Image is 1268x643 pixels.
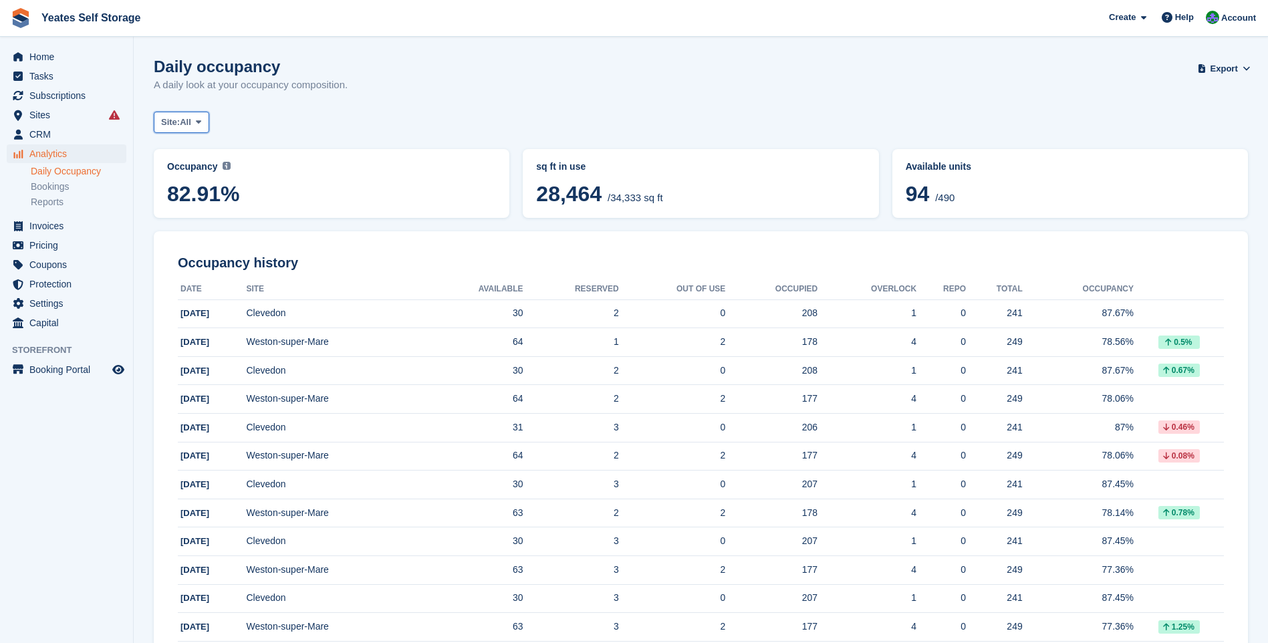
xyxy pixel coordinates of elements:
div: 0 [916,563,966,577]
span: [DATE] [180,565,209,575]
td: 87.45% [1023,471,1134,499]
div: 0 [916,420,966,434]
td: 2 [523,385,619,414]
td: 249 [966,328,1023,357]
td: 2 [619,499,726,527]
td: 0 [619,299,726,328]
div: 0 [916,364,966,378]
div: 4 [817,620,916,634]
th: Occupied [725,279,817,300]
div: 208 [725,306,817,320]
td: 1 [523,328,619,357]
td: 0 [619,471,726,499]
div: 178 [725,506,817,520]
div: 0.5% [1158,336,1200,349]
span: Account [1221,11,1256,25]
abbr: Current percentage of units occupied or overlocked [906,160,1235,174]
span: [DATE] [180,366,209,376]
span: Tasks [29,67,110,86]
td: Clevedon [246,299,426,328]
td: 78.56% [1023,328,1134,357]
a: menu [7,86,126,105]
th: Site [246,279,426,300]
td: Clevedon [246,527,426,556]
td: 3 [523,471,619,499]
div: 1 [817,420,916,434]
span: [DATE] [180,508,209,518]
a: menu [7,47,126,66]
td: Weston-super-Mare [246,499,426,527]
td: 77.36% [1023,613,1134,642]
td: 64 [426,442,523,471]
div: 207 [725,591,817,605]
td: 78.06% [1023,385,1134,414]
div: 0 [916,477,966,491]
span: Subscriptions [29,86,110,105]
span: Home [29,47,110,66]
div: 207 [725,534,817,548]
p: A daily look at your occupancy composition. [154,78,348,93]
th: Reserved [523,279,619,300]
span: 28,464 [536,182,602,206]
button: Export [1200,57,1248,80]
span: Help [1175,11,1194,24]
td: 241 [966,471,1023,499]
td: 87.45% [1023,584,1134,613]
td: 87.45% [1023,527,1134,556]
td: 2 [619,613,726,642]
td: 241 [966,527,1023,556]
td: Clevedon [246,584,426,613]
div: 4 [817,563,916,577]
div: 1 [817,534,916,548]
td: 3 [523,527,619,556]
div: 0 [916,591,966,605]
td: 241 [966,414,1023,442]
span: All [180,116,191,129]
th: Available [426,279,523,300]
h2: Occupancy history [178,255,1224,271]
div: 1.25% [1158,620,1200,634]
div: 207 [725,477,817,491]
td: 249 [966,613,1023,642]
td: 64 [426,385,523,414]
td: 87% [1023,414,1134,442]
a: menu [7,125,126,144]
td: 0 [619,584,726,613]
div: 177 [725,563,817,577]
span: Coupons [29,255,110,274]
td: 241 [966,584,1023,613]
td: 249 [966,442,1023,471]
td: 2 [523,442,619,471]
a: menu [7,144,126,163]
div: 4 [817,392,916,406]
a: menu [7,294,126,313]
img: Joe [1206,11,1219,24]
td: 249 [966,556,1023,585]
span: Protection [29,275,110,293]
div: 0.67% [1158,364,1200,377]
a: menu [7,255,126,274]
span: [DATE] [180,422,209,432]
span: sq ft in use [536,161,586,172]
th: Out of Use [619,279,726,300]
span: Export [1211,62,1238,76]
th: Total [966,279,1023,300]
td: Clevedon [246,414,426,442]
a: menu [7,313,126,332]
span: Booking Portal [29,360,110,379]
span: [DATE] [180,308,209,318]
div: 0 [916,506,966,520]
td: 3 [523,613,619,642]
span: Pricing [29,236,110,255]
span: 94 [906,182,930,206]
td: 31 [426,414,523,442]
td: 2 [619,385,726,414]
a: Bookings [31,180,126,193]
div: 177 [725,392,817,406]
div: 1 [817,477,916,491]
span: [DATE] [180,479,209,489]
td: 87.67% [1023,299,1134,328]
td: 63 [426,499,523,527]
td: 0 [619,414,726,442]
a: Daily Occupancy [31,165,126,178]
